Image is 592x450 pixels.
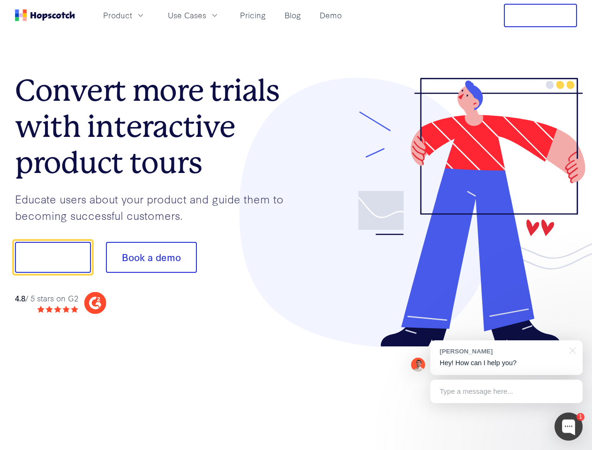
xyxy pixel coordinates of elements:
p: Hey! How can I help you? [440,358,573,368]
strong: 4.8 [15,292,25,303]
div: 1 [577,413,585,421]
a: Demo [316,7,345,23]
span: Product [103,9,132,21]
div: [PERSON_NAME] [440,347,564,356]
button: Book a demo [106,242,197,273]
div: Type a message here... [430,380,583,403]
div: / 5 stars on G2 [15,292,78,304]
button: Show me! [15,242,91,273]
a: Blog [281,7,305,23]
button: Free Trial [504,4,577,27]
button: Product [97,7,151,23]
a: Pricing [236,7,270,23]
img: Mark Spera [411,358,425,372]
h1: Convert more trials with interactive product tours [15,73,296,180]
button: Use Cases [162,7,225,23]
a: Home [15,9,75,21]
p: Educate users about your product and guide them to becoming successful customers. [15,191,296,223]
span: Use Cases [168,9,206,21]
